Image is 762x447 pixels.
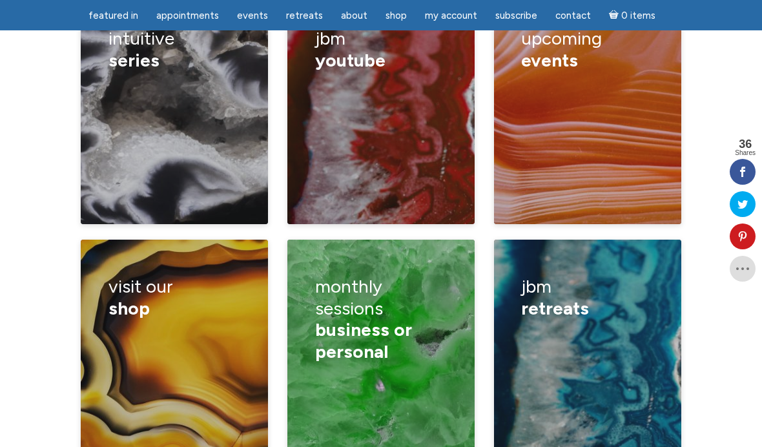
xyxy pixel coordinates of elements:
[156,10,219,21] span: Appointments
[378,3,415,28] a: Shop
[278,3,331,28] a: Retreats
[237,10,268,21] span: Events
[286,10,323,21] span: Retreats
[521,267,654,328] h3: JBM
[315,19,448,80] h3: JBM
[521,297,589,319] span: retreats
[735,138,756,150] span: 36
[88,10,138,21] span: featured in
[108,297,150,319] span: shop
[333,3,375,28] a: About
[521,19,654,80] h3: upcoming
[601,2,663,28] a: Cart0 items
[315,267,448,371] h3: monthly sessions
[495,10,537,21] span: Subscribe
[341,10,367,21] span: About
[609,10,621,21] i: Cart
[81,3,146,28] a: featured in
[488,3,545,28] a: Subscribe
[108,49,160,71] span: series
[621,11,655,21] span: 0 items
[425,10,477,21] span: My Account
[149,3,227,28] a: Appointments
[108,267,241,328] h3: visit our
[315,49,386,71] span: YouTube
[548,3,599,28] a: Contact
[315,318,412,362] span: business or personal
[735,150,756,156] span: Shares
[417,3,485,28] a: My Account
[521,49,578,71] span: events
[386,10,407,21] span: Shop
[555,10,591,21] span: Contact
[108,19,241,80] h3: Intuitive
[229,3,276,28] a: Events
